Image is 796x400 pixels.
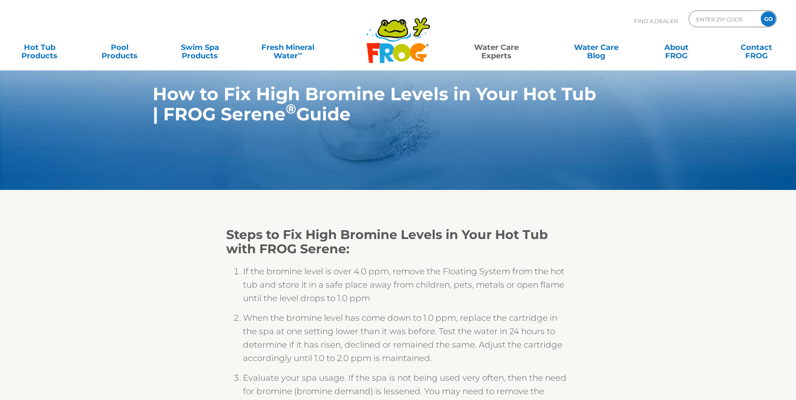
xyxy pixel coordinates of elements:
[153,84,605,124] h1: How to Fix High Bromine Levels in Your Hot Tub | FROG Serene Guide
[446,39,547,56] a: Water CareExperts
[89,39,151,56] a: PoolProducts
[565,39,627,56] a: Water CareBlog
[249,39,327,56] a: Fresh MineralWater∞
[298,50,302,57] sup: ∞
[226,227,548,257] strong: Steps to Fix High Bromine Levels in Your Hot Tub with FROG Serene:
[169,39,231,56] a: Swim SpaProducts
[695,13,752,25] input: Zip Code Form
[725,39,788,56] a: ContactFROG
[243,265,570,311] li: If the bromine level is over 4.0 ppm, remove the Floating System from the hot tub and store it in...
[286,101,296,117] sup: ®
[645,39,707,56] a: AboutFROG
[8,39,71,56] a: Hot TubProducts
[243,311,570,371] li: When the bromine level has come down to 1.0 ppm, replace the cartridge in the spa at one setting ...
[634,10,678,31] p: Find A Dealer
[761,11,776,26] input: GO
